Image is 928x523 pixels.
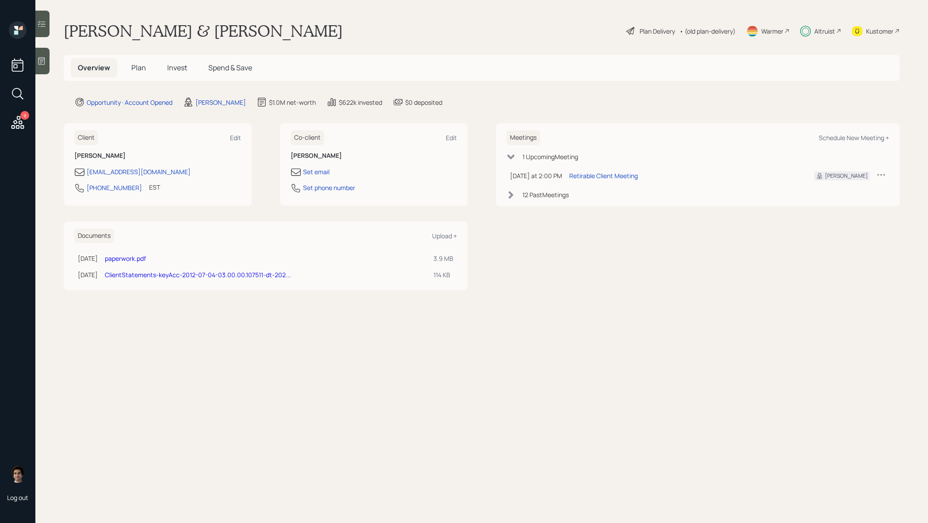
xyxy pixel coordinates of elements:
div: 1 Upcoming Meeting [522,152,578,161]
h6: [PERSON_NAME] [74,152,241,160]
span: Spend & Save [208,63,252,73]
div: Opportunity · Account Opened [87,98,173,107]
div: EST [149,183,160,192]
div: [DATE] [78,270,98,279]
div: Altruist [814,27,835,36]
div: 12 Past Meeting s [522,190,569,199]
span: Plan [131,63,146,73]
div: Plan Delivery [640,27,675,36]
div: 3.9 MB [433,254,453,263]
div: [DATE] [78,254,98,263]
div: Edit [230,134,241,142]
div: $622k invested [339,98,382,107]
div: Kustomer [866,27,893,36]
div: $1.0M net-worth [269,98,316,107]
div: $0 deposited [405,98,442,107]
div: [PHONE_NUMBER] [87,183,142,192]
h6: Meetings [506,130,540,145]
div: [PERSON_NAME] [825,172,868,180]
div: [DATE] at 2:00 PM [510,171,562,180]
div: Set email [303,167,330,176]
span: Invest [167,63,187,73]
div: Schedule New Meeting + [819,134,889,142]
div: Upload + [432,232,457,240]
div: 114 KB [433,270,453,279]
div: Set phone number [303,183,355,192]
h6: Co-client [291,130,324,145]
div: Retirable Client Meeting [569,171,638,180]
div: [PERSON_NAME] [196,98,246,107]
h1: [PERSON_NAME] & [PERSON_NAME] [64,21,343,41]
span: Overview [78,63,110,73]
a: paperwork.pdf [105,254,146,263]
div: Warmer [761,27,783,36]
img: harrison-schaefer-headshot-2.png [9,465,27,483]
a: ClientStatements-keyAcc-2012-07-04-03.00.00.107511-dt-202... [105,271,291,279]
h6: Client [74,130,98,145]
div: 9 [20,111,29,120]
div: Log out [7,493,28,502]
h6: [PERSON_NAME] [291,152,457,160]
div: [EMAIL_ADDRESS][DOMAIN_NAME] [87,167,191,176]
div: • (old plan-delivery) [679,27,736,36]
h6: Documents [74,229,114,243]
div: Edit [446,134,457,142]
